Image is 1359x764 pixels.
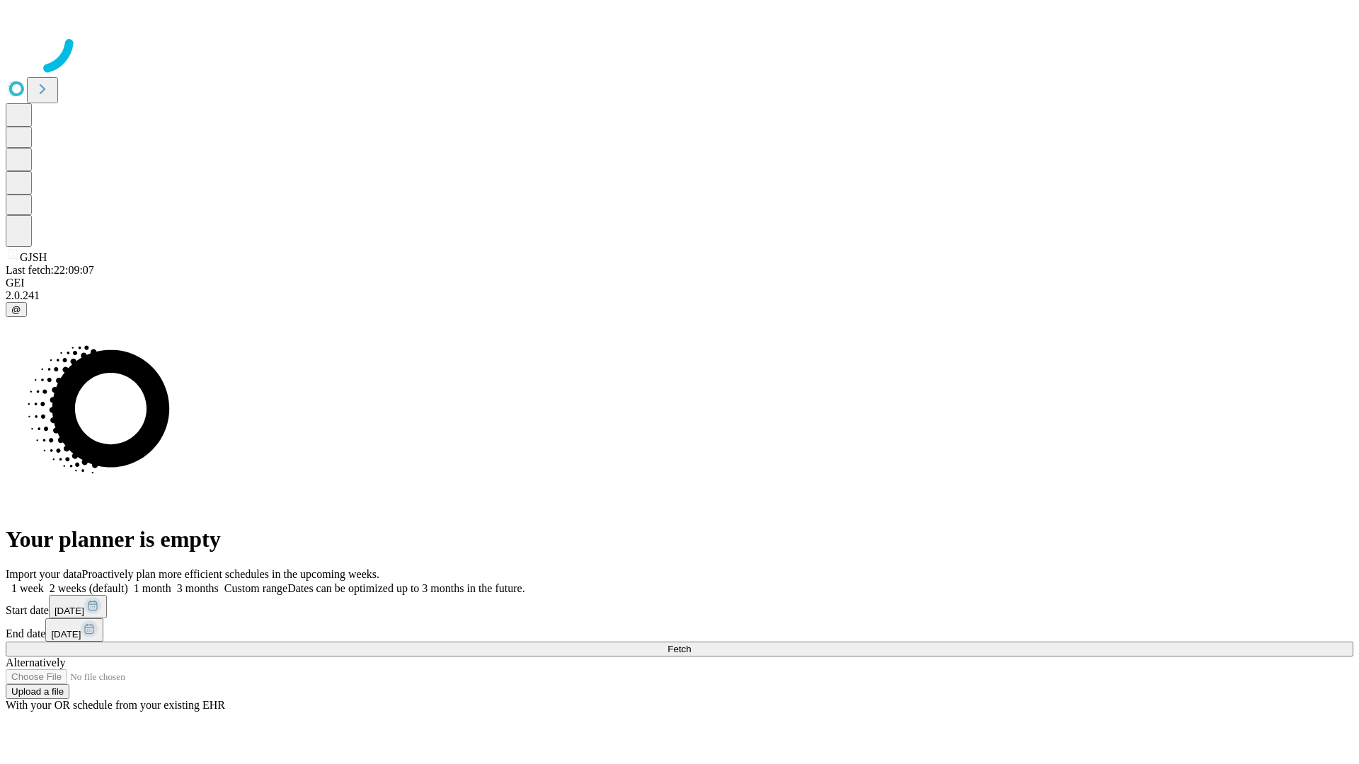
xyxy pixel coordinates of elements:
[20,251,47,263] span: GJSH
[6,264,94,276] span: Last fetch: 22:09:07
[6,618,1353,642] div: End date
[45,618,103,642] button: [DATE]
[6,595,1353,618] div: Start date
[6,526,1353,552] h1: Your planner is empty
[177,582,219,594] span: 3 months
[50,582,128,594] span: 2 weeks (default)
[6,699,225,711] span: With your OR schedule from your existing EHR
[6,568,82,580] span: Import your data
[55,606,84,616] span: [DATE]
[49,595,107,618] button: [DATE]
[82,568,379,580] span: Proactively plan more efficient schedules in the upcoming weeks.
[224,582,287,594] span: Custom range
[667,644,691,654] span: Fetch
[6,289,1353,302] div: 2.0.241
[6,684,69,699] button: Upload a file
[287,582,524,594] span: Dates can be optimized up to 3 months in the future.
[6,642,1353,656] button: Fetch
[6,302,27,317] button: @
[11,582,44,594] span: 1 week
[51,629,81,639] span: [DATE]
[11,304,21,315] span: @
[6,277,1353,289] div: GEI
[134,582,171,594] span: 1 month
[6,656,65,668] span: Alternatively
